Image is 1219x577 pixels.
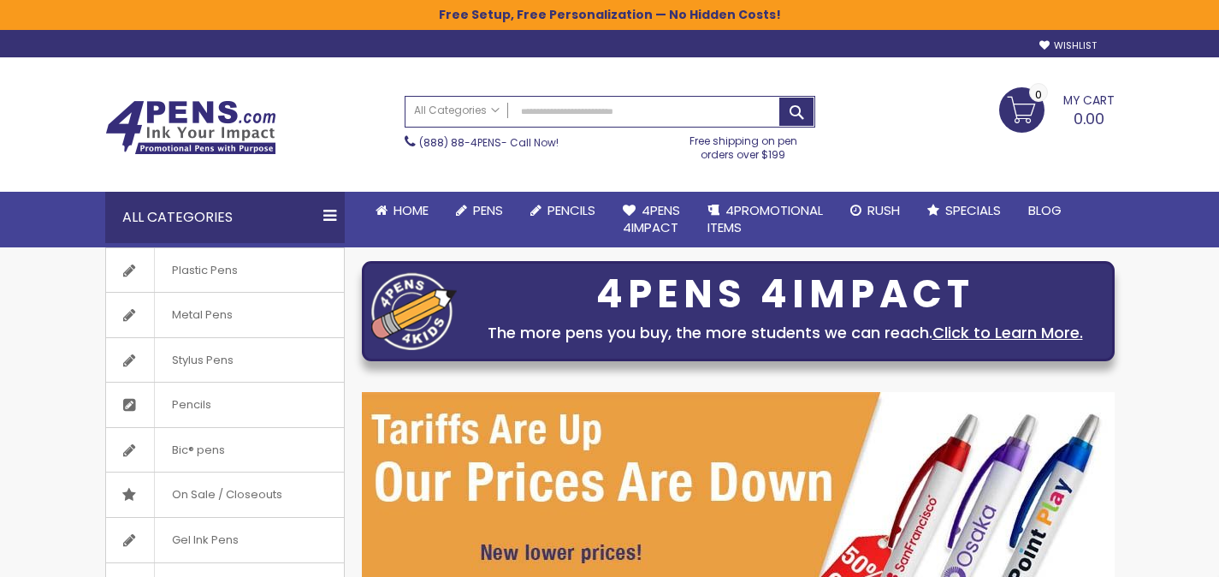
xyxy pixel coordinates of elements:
[414,104,500,117] span: All Categories
[473,201,503,219] span: Pens
[106,383,344,427] a: Pencils
[106,518,344,562] a: Gel Ink Pens
[1015,192,1075,229] a: Blog
[154,428,242,473] span: Bic® pens
[106,248,344,293] a: Plastic Pens
[1028,201,1062,219] span: Blog
[1035,86,1042,103] span: 0
[394,201,429,219] span: Home
[623,201,680,236] span: 4Pens 4impact
[1074,108,1104,129] span: 0.00
[105,100,276,155] img: 4Pens Custom Pens and Promotional Products
[154,518,256,562] span: Gel Ink Pens
[371,272,457,350] img: four_pen_logo.png
[419,135,501,150] a: (888) 88-4PENS
[1039,39,1097,52] a: Wishlist
[837,192,914,229] a: Rush
[945,201,1001,219] span: Specials
[609,192,694,247] a: 4Pens4impact
[405,97,508,125] a: All Categories
[465,321,1105,345] div: The more pens you buy, the more students we can reach.
[154,248,255,293] span: Plastic Pens
[867,201,900,219] span: Rush
[517,192,609,229] a: Pencils
[999,87,1115,130] a: 0.00 0
[106,338,344,383] a: Stylus Pens
[154,338,251,383] span: Stylus Pens
[419,135,559,150] span: - Call Now!
[914,192,1015,229] a: Specials
[442,192,517,229] a: Pens
[154,293,250,337] span: Metal Pens
[106,428,344,473] a: Bic® pens
[707,201,823,236] span: 4PROMOTIONAL ITEMS
[362,192,442,229] a: Home
[672,128,815,162] div: Free shipping on pen orders over $199
[154,383,228,427] span: Pencils
[547,201,595,219] span: Pencils
[106,473,344,517] a: On Sale / Closeouts
[105,192,345,243] div: All Categories
[694,192,837,247] a: 4PROMOTIONALITEMS
[154,473,299,517] span: On Sale / Closeouts
[932,322,1083,343] a: Click to Learn More.
[465,277,1105,312] div: 4PENS 4IMPACT
[106,293,344,337] a: Metal Pens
